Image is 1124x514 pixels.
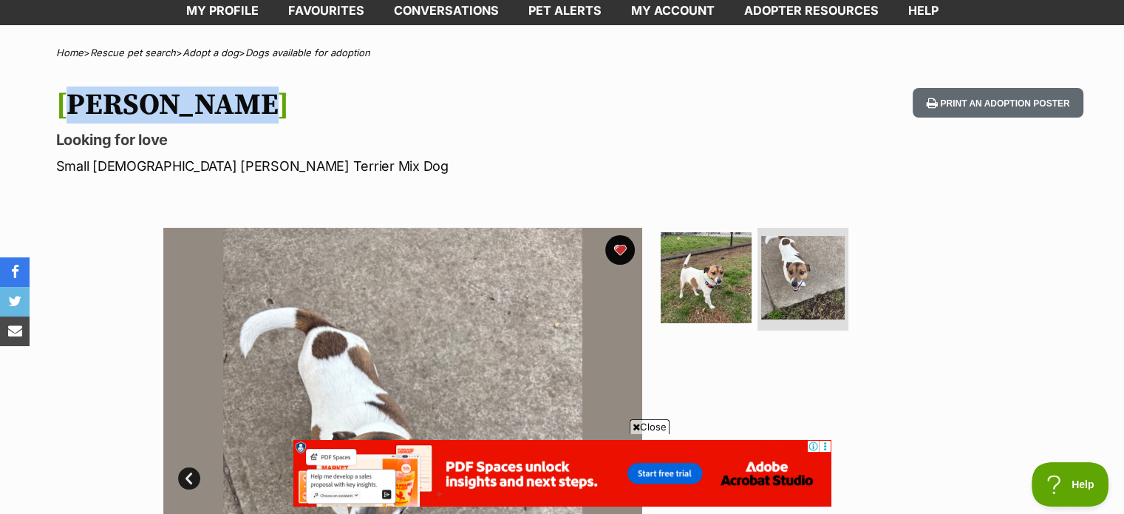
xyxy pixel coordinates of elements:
h1: [PERSON_NAME] [56,88,681,122]
img: Photo of Jackie Chan [761,236,845,319]
a: Home [56,47,84,58]
p: Looking for love [56,129,681,150]
a: Adopt a dog [183,47,239,58]
iframe: Help Scout Beacon - Open [1032,462,1109,507]
span: Close [630,419,670,434]
button: favourite [605,235,635,265]
img: Photo of Jackie Chan [661,232,752,323]
p: Small [DEMOGRAPHIC_DATA] [PERSON_NAME] Terrier Mix Dog [56,156,681,176]
div: > > > [19,47,1106,58]
a: Dogs available for adoption [245,47,370,58]
a: Prev [178,467,200,490]
button: Print an adoption poster [913,88,1083,118]
iframe: Advertisement [293,440,831,507]
a: Rescue pet search [90,47,176,58]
